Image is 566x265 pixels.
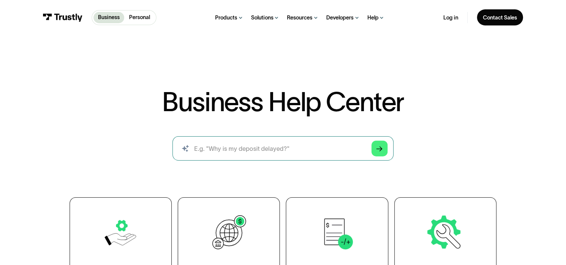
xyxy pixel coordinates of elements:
[215,14,237,21] div: Products
[326,14,354,21] div: Developers
[251,14,273,21] div: Solutions
[172,136,394,161] input: search
[483,14,517,21] div: Contact Sales
[367,14,379,21] div: Help
[98,13,120,21] p: Business
[129,13,150,21] p: Personal
[172,136,394,161] form: Search
[43,13,83,22] img: Trustly Logo
[124,12,154,23] a: Personal
[287,14,312,21] div: Resources
[94,12,124,23] a: Business
[162,88,404,115] h1: Business Help Center
[443,14,458,21] a: Log in
[477,9,523,25] a: Contact Sales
